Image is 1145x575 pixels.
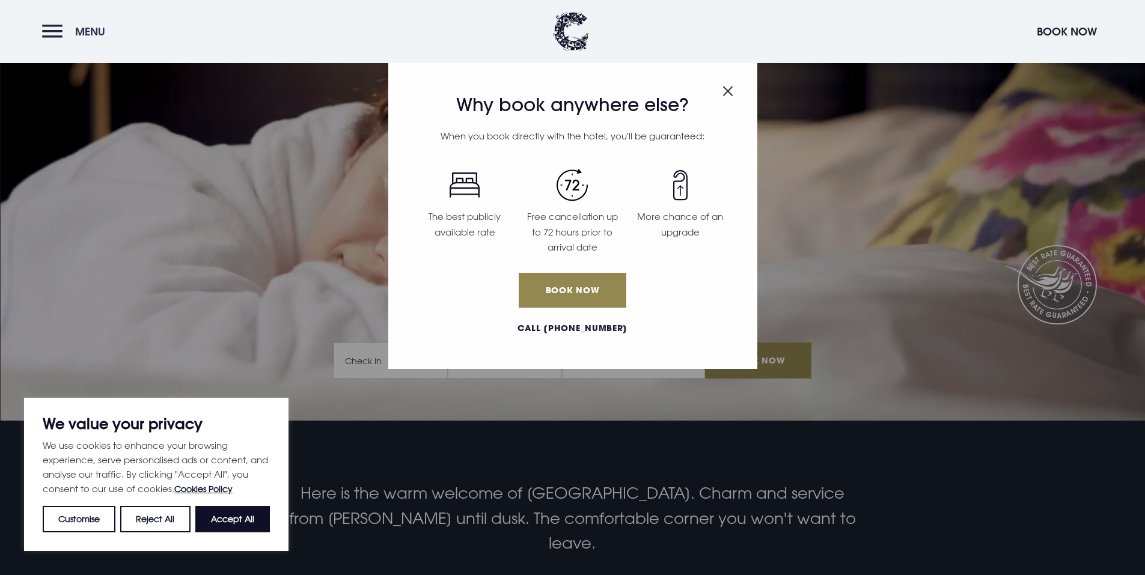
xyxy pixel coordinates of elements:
a: Cookies Policy [174,484,233,494]
a: Book Now [519,273,626,308]
p: Free cancellation up to 72 hours prior to arrival date [526,209,619,255]
p: When you book directly with the hotel, you'll be guaranteed: [411,129,734,144]
span: Menu [75,25,105,38]
button: Menu [42,19,111,44]
div: We value your privacy [24,398,289,551]
button: Book Now [1031,19,1103,44]
button: Reject All [120,506,190,532]
button: Close modal [722,79,733,99]
p: We use cookies to enhance your browsing experience, serve personalised ads or content, and analys... [43,438,270,496]
h3: Why book anywhere else? [411,94,734,116]
button: Customise [43,506,115,532]
p: The best publicly available rate [418,209,511,240]
img: Clandeboye Lodge [553,12,589,51]
a: Call [PHONE_NUMBER] [411,322,734,335]
p: We value your privacy [43,416,270,431]
button: Accept All [195,506,270,532]
p: More chance of an upgrade [634,209,727,240]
